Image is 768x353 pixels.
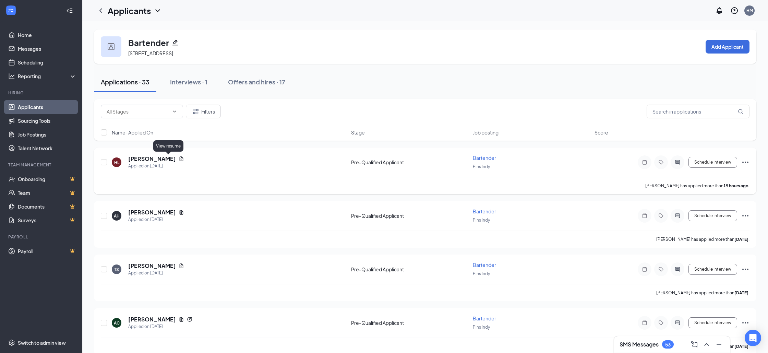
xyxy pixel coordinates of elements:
button: Schedule Interview [688,157,737,168]
span: Bartender [473,155,496,161]
a: Applicants [18,100,76,114]
svg: QuestionInfo [730,7,739,15]
svg: Ellipses [741,212,749,220]
div: Applications · 33 [101,78,149,86]
span: Pins Indy [473,325,490,330]
svg: ChevronUp [703,340,711,349]
div: Interviews · 1 [170,78,207,86]
input: Search in applications [647,105,749,118]
svg: Tag [657,213,665,219]
svg: Filter [192,107,200,116]
svg: ActiveChat [673,267,682,272]
span: Score [595,129,608,136]
a: Job Postings [18,128,76,141]
button: ComposeMessage [689,339,700,350]
div: AH [114,213,120,219]
p: [PERSON_NAME] has applied more than . [656,236,749,242]
svg: ActiveChat [673,320,682,326]
svg: Note [640,320,649,326]
span: Bartender [473,262,496,268]
a: PayrollCrown [18,244,76,258]
span: [STREET_ADDRESS] [128,50,173,56]
div: Applied on [DATE] [128,216,184,223]
svg: Tag [657,267,665,272]
span: Name · Applied On [112,129,153,136]
div: AC [114,320,120,326]
p: [PERSON_NAME] has applied more than . [645,183,749,189]
button: Add Applicant [706,40,749,54]
svg: Notifications [715,7,723,15]
p: [PERSON_NAME] has applied more than . [656,290,749,296]
a: Sourcing Tools [18,114,76,128]
a: OnboardingCrown [18,172,76,186]
svg: Document [179,263,184,269]
a: Home [18,28,76,42]
svg: Minimize [715,340,723,349]
div: Open Intercom Messenger [745,330,761,346]
div: Pre-Qualified Applicant [351,159,469,166]
div: Offers and hires · 17 [228,78,285,86]
h3: Bartender [128,37,169,48]
button: Schedule Interview [688,264,737,275]
b: 19 hours ago [723,183,748,188]
svg: Ellipses [741,265,749,273]
a: TeamCrown [18,186,76,200]
button: Minimize [713,339,724,350]
svg: ChevronDown [154,7,162,15]
svg: Note [640,160,649,165]
h5: [PERSON_NAME] [128,155,176,163]
svg: Settings [8,339,15,346]
svg: MagnifyingGlass [738,109,743,114]
span: Pins Indy [473,164,490,169]
a: Messages [18,42,76,56]
svg: ActiveChat [673,213,682,219]
span: Bartender [473,315,496,321]
svg: Analysis [8,73,15,80]
span: Stage [351,129,365,136]
button: Filter Filters [186,105,221,118]
h5: [PERSON_NAME] [128,209,176,216]
svg: Ellipses [741,158,749,166]
b: [DATE] [734,290,748,295]
div: Team Management [8,162,75,168]
img: user icon [108,43,115,50]
a: DocumentsCrown [18,200,76,213]
svg: Document [179,317,184,322]
div: View resume [153,140,183,152]
svg: Ellipses [741,319,749,327]
div: TS [114,267,119,272]
h1: Applicants [108,5,151,16]
h5: [PERSON_NAME] [128,262,176,270]
a: ChevronLeft [97,7,105,15]
svg: ChevronDown [172,109,177,114]
a: Talent Network [18,141,76,155]
svg: Document [179,156,184,162]
h3: SMS Messages [620,341,659,348]
a: Scheduling [18,56,76,69]
button: Schedule Interview [688,317,737,328]
span: Bartender [473,208,496,214]
span: Pins Indy [473,271,490,276]
div: Applied on [DATE] [128,163,184,169]
svg: Tag [657,320,665,326]
svg: WorkstreamLogo [8,7,14,14]
div: Applied on [DATE] [128,323,192,330]
div: Applied on [DATE] [128,270,184,276]
svg: Document [179,210,184,215]
a: SurveysCrown [18,213,76,227]
h5: [PERSON_NAME] [128,316,176,323]
span: Job posting [473,129,499,136]
div: HM [746,8,753,13]
svg: Note [640,213,649,219]
div: Payroll [8,234,75,240]
svg: ActiveChat [673,160,682,165]
svg: Tag [657,160,665,165]
svg: Reapply [187,317,192,322]
b: [DATE] [734,344,748,349]
div: Hiring [8,90,75,96]
b: [DATE] [734,237,748,242]
div: Pre-Qualified Applicant [351,266,469,273]
div: HL [114,160,119,165]
div: Pre-Qualified Applicant [351,319,469,326]
svg: ComposeMessage [690,340,698,349]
